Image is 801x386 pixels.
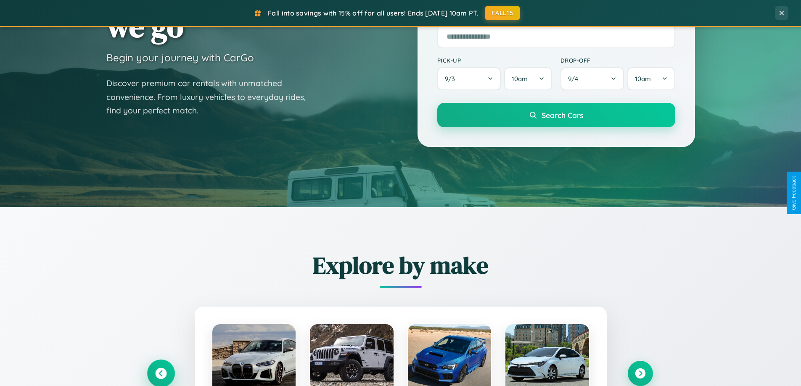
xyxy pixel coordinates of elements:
label: Drop-off [560,57,675,64]
span: 9 / 3 [445,75,459,83]
span: 9 / 4 [568,75,582,83]
button: Search Cars [437,103,675,127]
span: 10am [635,75,651,83]
span: Fall into savings with 15% off for all users! Ends [DATE] 10am PT. [268,9,478,17]
p: Discover premium car rentals with unmatched convenience. From luxury vehicles to everyday rides, ... [106,76,317,118]
button: FALL15 [485,6,520,20]
button: 10am [504,67,552,90]
span: 10am [512,75,528,83]
button: 9/4 [560,67,624,90]
button: 9/3 [437,67,501,90]
h3: Begin your journey with CarGo [106,51,254,64]
button: 10am [627,67,675,90]
span: Search Cars [542,110,583,120]
label: Pick-up [437,57,552,64]
h2: Explore by make [148,249,653,281]
div: Give Feedback [791,176,797,210]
